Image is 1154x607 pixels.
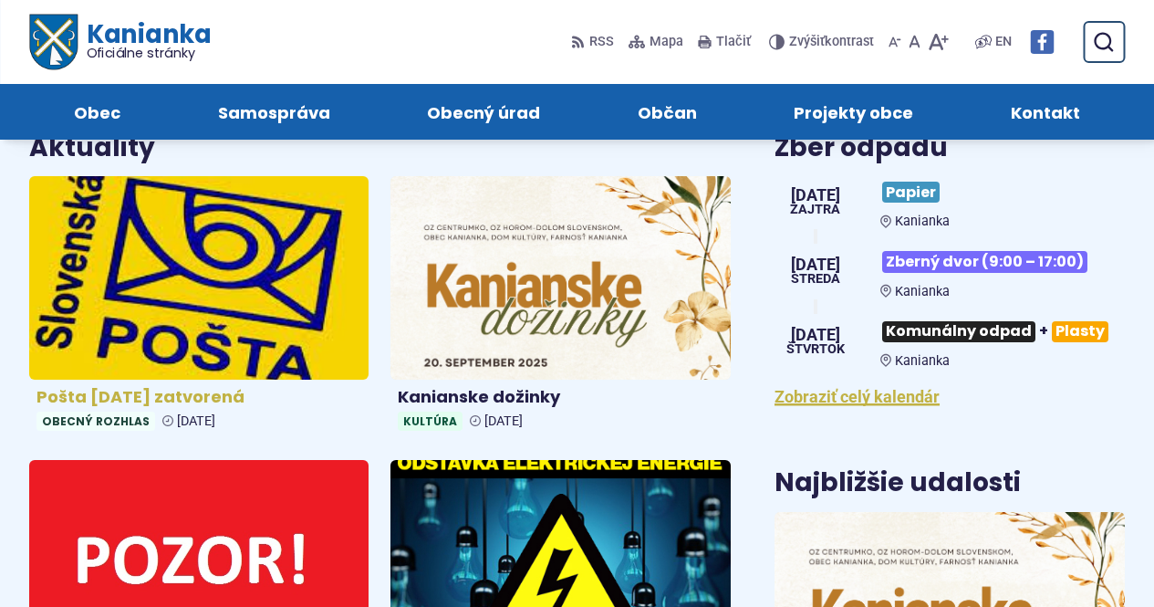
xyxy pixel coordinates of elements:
[177,413,215,429] span: [DATE]
[791,256,840,273] span: [DATE]
[880,314,1125,350] h3: +
[775,387,940,406] a: Zobraziť celý kalendár
[36,387,361,408] h4: Pošta [DATE] zatvorená
[694,23,754,61] button: Tlačiť
[895,353,950,369] span: Kanianka
[981,84,1111,140] a: Kontakt
[86,47,211,59] span: Oficiálne stránky
[1030,30,1054,54] img: Prejsť na Facebook stránku
[29,15,211,70] a: Logo Kanianka, prejsť na domovskú stránku.
[1011,84,1080,140] span: Kontakt
[1052,321,1108,342] span: Plasty
[775,469,1021,497] h3: Najbližšie udalosti
[789,35,874,50] span: kontrast
[992,31,1015,53] a: EN
[791,273,840,286] span: streda
[794,84,913,140] span: Projekty obce
[74,84,120,140] span: Obec
[638,84,697,140] span: Občan
[786,327,845,343] span: [DATE]
[218,84,330,140] span: Samospráva
[398,412,463,431] span: Kultúra
[29,134,155,162] h3: Aktuality
[29,176,369,437] a: Pošta [DATE] zatvorená Obecný rozhlas [DATE]
[895,284,950,299] span: Kanianka
[775,174,1125,229] a: Papier Kanianka [DATE] Zajtra
[924,23,952,61] button: Zväčšiť veľkosť písma
[427,84,540,140] span: Obecný úrad
[77,22,210,60] h1: Kanianka
[790,187,840,204] span: [DATE]
[905,23,924,61] button: Nastaviť pôvodnú veľkosť písma
[484,413,523,429] span: [DATE]
[882,251,1087,272] span: Zberný dvor (9:00 – 17:00)
[882,182,940,203] span: Papier
[571,23,618,61] a: RSS
[650,31,683,53] span: Mapa
[398,387,723,408] h4: Kanianske dožinky
[188,84,361,140] a: Samospráva
[608,84,728,140] a: Občan
[36,412,155,431] span: Obecný rozhlas
[775,244,1125,298] a: Zberný dvor (9:00 – 17:00) Kanianka [DATE] streda
[790,204,840,216] span: Zajtra
[716,35,751,50] span: Tlačiť
[895,214,950,229] span: Kanianka
[789,34,825,49] span: Zvýšiť
[769,23,878,61] button: Zvýšiťkontrast
[397,84,571,140] a: Obecný úrad
[882,321,1035,342] span: Komunálny odpad
[625,23,687,61] a: Mapa
[44,84,151,140] a: Obec
[589,31,614,53] span: RSS
[764,84,944,140] a: Projekty obce
[775,134,1125,162] h3: Zber odpadu
[390,176,730,437] a: Kanianske dožinky Kultúra [DATE]
[786,343,845,356] span: štvrtok
[885,23,905,61] button: Zmenšiť veľkosť písma
[995,31,1012,53] span: EN
[775,314,1125,369] a: Komunálny odpad+Plasty Kanianka [DATE] štvrtok
[29,15,77,70] img: Prejsť na domovskú stránku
